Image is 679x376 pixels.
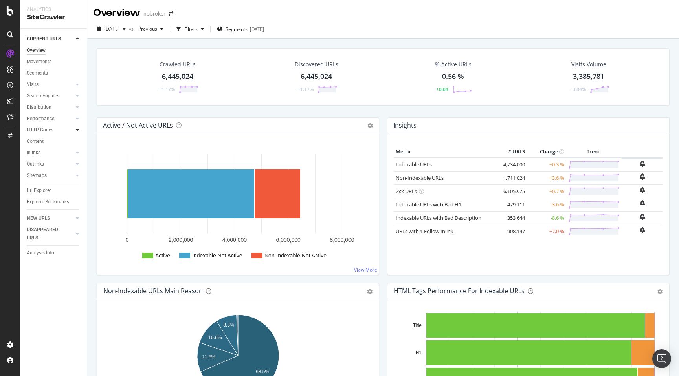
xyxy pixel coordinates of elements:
[27,103,73,111] a: Distribution
[104,26,119,32] span: 2025 Aug. 4th
[226,26,248,33] span: Segments
[264,252,327,259] text: Non-Indexable Not Active
[214,23,267,35] button: Segments[DATE]
[27,80,39,89] div: Visits
[27,186,51,195] div: Url Explorer
[27,58,51,66] div: Movements
[250,26,264,33] div: [DATE]
[495,225,527,238] td: 908,147
[27,13,81,22] div: SiteCrawler
[27,214,73,223] a: NEW URLS
[27,137,44,146] div: Content
[27,35,61,43] div: CURRENT URLS
[640,187,645,193] div: bell-plus
[640,227,645,233] div: bell-plus
[527,146,566,158] th: Change
[169,237,193,243] text: 2,000,000
[495,211,527,225] td: 353,644
[208,335,222,340] text: 10.9%
[394,287,525,295] div: HTML Tags Performance for Indexable URLs
[94,23,129,35] button: [DATE]
[276,237,301,243] text: 6,000,000
[103,146,373,268] svg: A chart.
[126,237,129,243] text: 0
[367,123,373,128] i: Options
[295,60,338,68] div: Discovered URLs
[27,160,73,168] a: Outlinks
[27,46,46,55] div: Overview
[27,160,44,168] div: Outlinks
[27,186,81,195] a: Url Explorer
[162,71,193,82] div: 6,445,024
[27,198,69,206] div: Explorer Bookmarks
[27,126,73,134] a: HTTP Codes
[202,354,215,360] text: 11.6%
[135,26,157,32] span: Previous
[135,23,167,35] button: Previous
[103,287,203,295] div: Non-Indexable URLs Main Reason
[566,146,622,158] th: Trend
[27,69,81,77] a: Segments
[573,71,604,82] div: 3,385,781
[129,26,135,32] span: vs
[27,214,50,223] div: NEW URLS
[27,35,73,43] a: CURRENT URLS
[527,198,566,211] td: -3.6 %
[367,289,373,294] div: gear
[27,149,40,157] div: Inlinks
[27,46,81,55] a: Overview
[657,289,663,294] div: gear
[27,172,47,180] div: Sitemaps
[173,23,207,35] button: Filters
[27,137,81,146] a: Content
[27,126,53,134] div: HTTP Codes
[27,172,73,180] a: Sitemaps
[301,71,332,82] div: 6,445,024
[495,184,527,198] td: 6,105,975
[396,188,417,195] a: 2xx URLs
[330,237,354,243] text: 8,000,000
[143,10,165,18] div: nobroker
[570,86,586,93] div: +3.84%
[160,60,196,68] div: Crawled URLs
[435,60,472,68] div: % Active URLs
[495,146,527,158] th: # URLS
[222,237,247,243] text: 4,000,000
[169,11,173,16] div: arrow-right-arrow-left
[495,171,527,184] td: 1,711,024
[159,86,175,93] div: +1.17%
[495,158,527,172] td: 4,734,000
[394,146,495,158] th: Metric
[396,214,481,221] a: Indexable URLs with Bad Description
[27,92,73,100] a: Search Engines
[27,226,73,242] a: DISAPPEARED URLS
[396,161,432,168] a: Indexable URLs
[27,249,81,257] a: Analysis Info
[436,86,448,93] div: +0.04
[640,214,645,220] div: bell-plus
[571,60,606,68] div: Visits Volume
[27,198,81,206] a: Explorer Bookmarks
[94,6,140,20] div: Overview
[640,161,645,167] div: bell-plus
[393,120,417,131] h4: Insights
[192,252,242,259] text: Indexable Not Active
[27,69,48,77] div: Segments
[396,228,453,235] a: URLs with 1 Follow Inlink
[103,120,173,131] h4: Active / Not Active URLs
[155,252,170,259] text: Active
[527,211,566,225] td: -8.6 %
[297,86,314,93] div: +1.17%
[495,198,527,211] td: 479,111
[527,171,566,184] td: +3.6 %
[527,184,566,198] td: +0.7 %
[652,349,671,368] div: Open Intercom Messenger
[413,323,422,328] text: Title
[640,200,645,206] div: bell-plus
[27,103,51,111] div: Distribution
[27,115,54,123] div: Performance
[354,266,377,273] a: View More
[27,226,66,242] div: DISAPPEARED URLS
[27,149,73,157] a: Inlinks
